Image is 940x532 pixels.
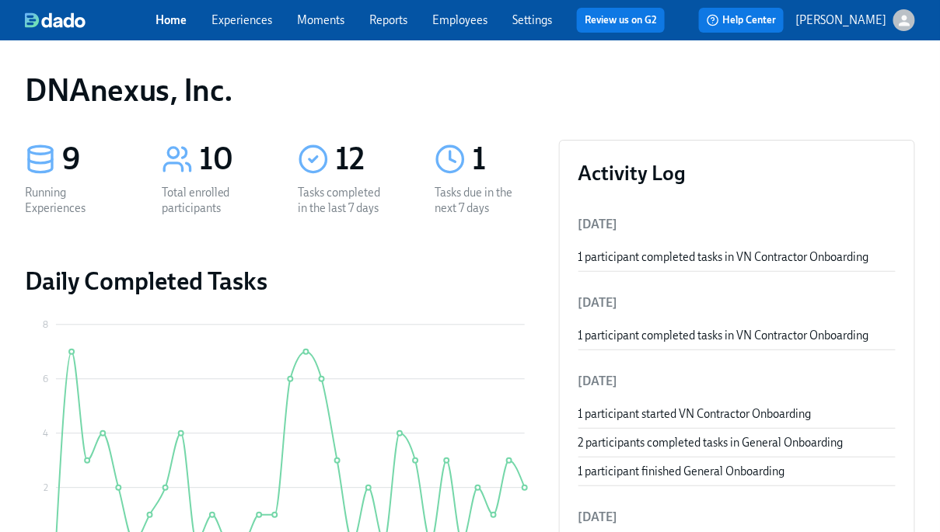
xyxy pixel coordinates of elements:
a: Settings [512,13,552,27]
a: Moments [297,13,344,27]
button: Help Center [699,8,784,33]
div: 2 participants completed tasks in General Onboarding [578,435,896,450]
tspan: 6 [43,374,48,384]
a: Home [156,13,187,27]
a: Experiences [211,13,272,27]
h3: Activity Log [578,159,896,187]
div: Total enrolled participants [162,185,255,216]
tspan: 4 [43,428,48,439]
div: 10 [199,140,261,179]
h2: Daily Completed Tasks [25,266,534,297]
div: 1 participant completed tasks in VN Contractor Onboarding [578,328,896,343]
li: [DATE] [578,284,896,322]
div: 12 [335,140,397,179]
h1: DNAnexus, Inc. [25,71,232,109]
div: Tasks due in the next 7 days [435,185,528,216]
div: 1 participant completed tasks in VN Contractor Onboarding [578,249,896,265]
div: 1 participant started VN Contractor Onboarding [578,406,896,422]
p: [PERSON_NAME] [796,12,887,28]
button: Review us on G2 [577,8,665,33]
img: dado [25,12,86,28]
a: dado [25,12,156,28]
a: Reports [369,13,407,27]
a: Review us on G2 [585,12,657,28]
div: 1 participant finished General Onboarding [578,464,896,479]
div: 9 [62,140,124,179]
a: Employees [432,13,487,27]
button: [PERSON_NAME] [796,9,915,31]
tspan: 8 [43,319,48,330]
div: 1 [472,140,534,179]
div: Running Experiences [25,185,118,216]
div: Tasks completed in the last 7 days [298,185,391,216]
tspan: 2 [44,482,48,493]
span: Help Center [707,12,776,28]
li: [DATE] [578,363,896,400]
span: [DATE] [578,217,618,231]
